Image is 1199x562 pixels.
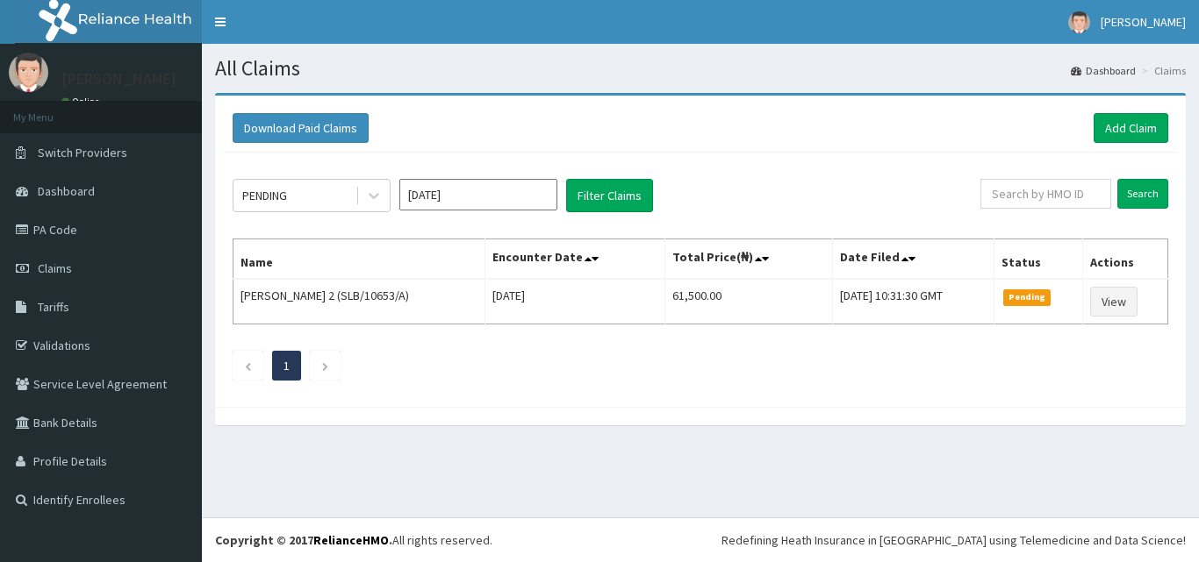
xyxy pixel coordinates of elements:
[38,183,95,199] span: Dashboard
[399,179,557,210] input: Select Month and Year
[38,299,69,315] span: Tariffs
[1090,287,1138,317] a: View
[1101,14,1186,30] span: [PERSON_NAME]
[485,239,665,280] th: Encounter Date
[1094,113,1168,143] a: Add Claim
[980,179,1111,209] input: Search by HMO ID
[665,279,833,324] td: 61,500.00
[61,71,176,87] p: [PERSON_NAME]
[994,239,1082,280] th: Status
[1071,63,1136,78] a: Dashboard
[485,279,665,324] td: [DATE]
[566,179,653,212] button: Filter Claims
[321,358,329,373] a: Next page
[233,239,485,280] th: Name
[233,279,485,324] td: [PERSON_NAME] 2 (SLB/10653/A)
[215,57,1186,80] h1: All Claims
[9,53,48,92] img: User Image
[1068,11,1090,33] img: User Image
[665,239,833,280] th: Total Price(₦)
[1003,289,1052,305] span: Pending
[832,279,994,324] td: [DATE] 10:31:30 GMT
[38,145,127,160] span: Switch Providers
[244,358,252,373] a: Previous page
[1082,239,1167,280] th: Actions
[61,96,104,108] a: Online
[1117,179,1168,209] input: Search
[832,239,994,280] th: Date Filed
[202,517,1199,562] footer: All rights reserved.
[284,358,290,373] a: Page 1 is your current page
[38,260,72,276] span: Claims
[722,531,1186,549] div: Redefining Heath Insurance in [GEOGRAPHIC_DATA] using Telemedicine and Data Science!
[1138,63,1186,78] li: Claims
[233,113,369,143] button: Download Paid Claims
[215,532,392,548] strong: Copyright © 2017 .
[313,532,389,548] a: RelianceHMO
[242,187,287,204] div: PENDING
